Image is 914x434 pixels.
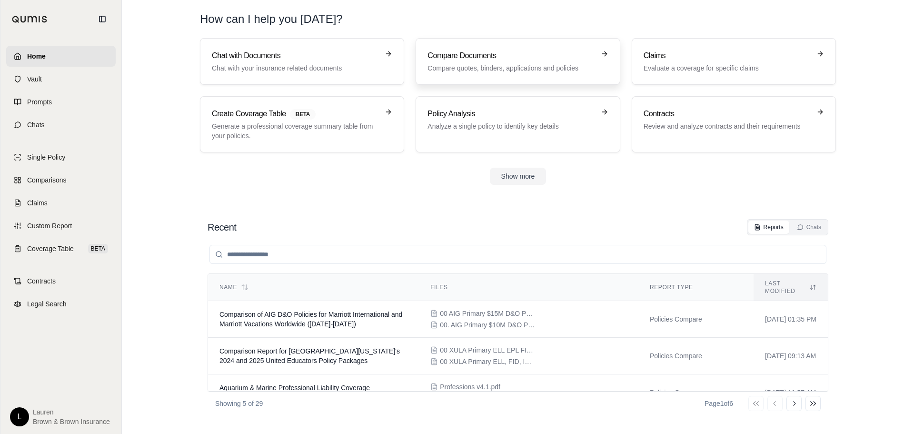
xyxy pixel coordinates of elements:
h3: Claims [644,50,811,61]
button: Show more [490,168,546,185]
span: Coverage Table [27,244,74,253]
a: Custom Report [6,215,116,236]
h3: Policy Analysis [427,108,595,120]
span: Custom Report [27,221,72,231]
div: Chats [797,223,821,231]
h3: Compare Documents [427,50,595,61]
div: Page 1 of 6 [705,399,733,408]
a: Home [6,46,116,67]
a: Chats [6,114,116,135]
a: Compare DocumentsCompare quotes, binders, applications and policies [416,38,620,85]
span: Comparison of AIG D&O Policies for Marriott International and Marriott Vacations Worldwide (2024-... [219,311,402,328]
td: Policies Compare [638,338,754,374]
span: Contracts [27,276,56,286]
p: Showing 5 of 29 [215,399,263,408]
p: Compare quotes, binders, applications and policies [427,63,595,73]
span: Lauren [33,407,110,417]
span: 00. AIG Primary $10M D&O Policy - MVW 2024 FINAL.pdf [440,320,535,330]
a: ClaimsEvaluate a coverage for specific claims [632,38,836,85]
a: Chat with DocumentsChat with your insurance related documents [200,38,404,85]
span: Claims [27,198,48,208]
a: Claims [6,192,116,213]
span: Single Policy [27,152,65,162]
p: Evaluate a coverage for specific claims [644,63,811,73]
a: Vault [6,69,116,90]
h3: Contracts [644,108,811,120]
td: Policies Compare [638,374,754,411]
a: Comparisons [6,170,116,191]
a: Single Policy [6,147,116,168]
td: [DATE] 09:13 AM [754,338,828,374]
td: Policies Compare [638,301,754,338]
p: Review and analyze contracts and their requirements [644,121,811,131]
span: 00 XULA Primary ELL EPL FID IPL and Casualty Package - United Educators Policy 2025.pdf [440,345,535,355]
a: Legal Search [6,293,116,314]
a: ContractsReview and analyze contracts and their requirements [632,96,836,152]
div: Last modified [765,280,816,295]
span: Home [27,51,46,61]
h1: How can I help you [DATE]? [200,11,836,27]
button: Chats [791,221,827,234]
span: Comparisons [27,175,66,185]
div: Name [219,283,407,291]
div: Reports [754,223,784,231]
a: Coverage TableBETA [6,238,116,259]
th: Files [419,274,638,301]
a: Policy AnalysisAnalyze a single policy to identify key details [416,96,620,152]
td: [DATE] 01:35 PM [754,301,828,338]
td: [DATE] 11:57 AM [754,374,828,411]
p: Analyze a single policy to identify key details [427,121,595,131]
p: Chat with your insurance related documents [212,63,379,73]
span: Chats [27,120,45,130]
h3: Chat with Documents [212,50,379,61]
h2: Recent [208,221,236,234]
span: 00 AIG Primary $15M D&O Policy - Marriott International 2024 REVISED.pdf [440,309,535,318]
button: Collapse sidebar [95,11,110,27]
span: Vault [27,74,42,84]
span: Aquarium & Marine Professional Liability Coverage Comparison [219,384,370,401]
a: Contracts [6,271,116,292]
span: BETA [88,244,108,253]
span: Comparison Report for Xavier University of Louisiana's 2024 and 2025 United Educators Policy Pack... [219,347,400,364]
span: 00 XULA Primary ELL, FID, IPL and Casualty Package - United Educators Policy 2024.pdf [440,357,535,366]
p: Generate a professional coverage summary table from your policies. [212,121,379,141]
span: Legal Search [27,299,67,309]
span: Brown & Brown Insurance [33,417,110,426]
a: Create Coverage TableBETAGenerate a professional coverage summary table from your policies. [200,96,404,152]
button: Reports [748,221,789,234]
h3: Create Coverage Table [212,108,379,120]
a: Prompts [6,91,116,112]
img: Qumis Logo [12,16,48,23]
div: L [10,407,29,426]
th: Report Type [638,274,754,301]
span: Professions v4.1.pdf [440,382,500,392]
span: BETA [290,109,316,120]
span: Prompts [27,97,52,107]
